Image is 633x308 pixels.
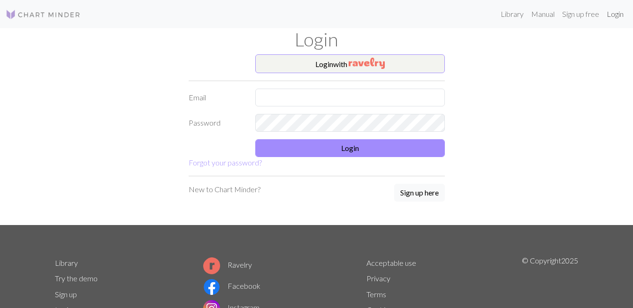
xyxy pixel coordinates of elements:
[49,28,584,51] h1: Login
[55,258,78,267] a: Library
[203,278,220,295] img: Facebook logo
[558,5,603,23] a: Sign up free
[366,258,416,267] a: Acceptable use
[6,9,81,20] img: Logo
[366,274,390,283] a: Privacy
[394,184,445,203] a: Sign up here
[527,5,558,23] a: Manual
[366,290,386,299] a: Terms
[203,257,220,274] img: Ravelry logo
[497,5,527,23] a: Library
[55,274,98,283] a: Try the demo
[183,114,250,132] label: Password
[394,184,445,202] button: Sign up here
[55,290,77,299] a: Sign up
[203,260,252,269] a: Ravelry
[183,89,250,106] label: Email
[189,158,262,167] a: Forgot your password?
[349,58,385,69] img: Ravelry
[603,5,627,23] a: Login
[255,139,445,157] button: Login
[189,184,260,195] p: New to Chart Minder?
[255,54,445,73] button: Loginwith
[203,281,260,290] a: Facebook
